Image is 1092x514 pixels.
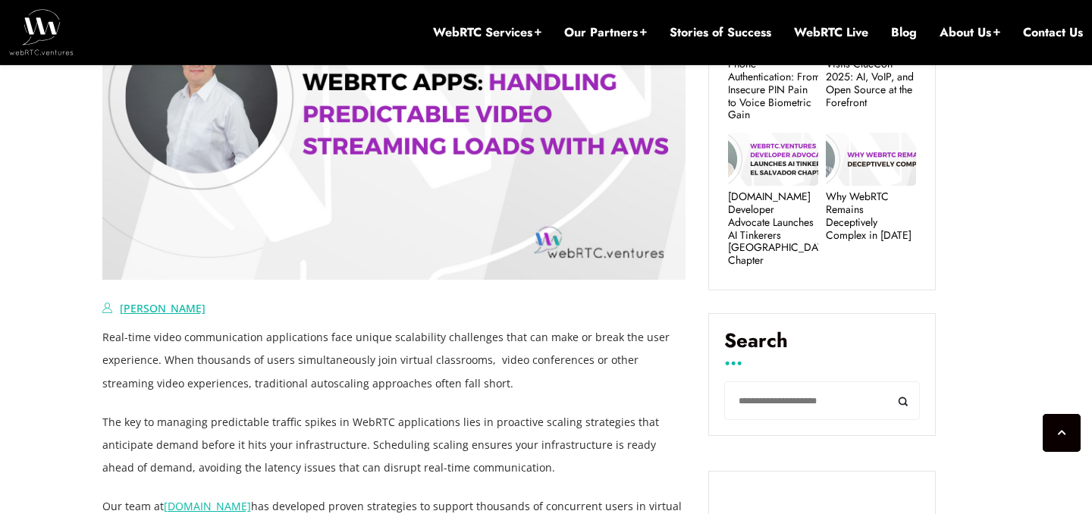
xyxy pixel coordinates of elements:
[102,326,686,394] p: Real-time video communication applications face unique scalability challenges that can make or br...
[886,381,920,420] button: Search
[724,329,920,364] label: Search
[433,24,541,41] a: WebRTC Services
[826,45,916,108] a: [DOMAIN_NAME] Visits ClueCon 2025: AI, VoIP, and Open Source at the Forefront
[891,24,917,41] a: Blog
[728,45,818,121] a: The AI Evolution of Phone Authentication: From Insecure PIN Pain to Voice Biometric Gain
[826,190,916,241] a: Why WebRTC Remains Deceptively Complex in [DATE]
[9,9,74,55] img: WebRTC.ventures
[102,411,686,479] p: The key to managing predictable traffic spikes in WebRTC applications lies in proactive scaling s...
[728,190,818,267] a: [DOMAIN_NAME] Developer Advocate Launches AI Tinkerers [GEOGRAPHIC_DATA] Chapter
[120,301,206,315] a: [PERSON_NAME]
[794,24,868,41] a: WebRTC Live
[940,24,1000,41] a: About Us
[1023,24,1083,41] a: Contact Us
[564,24,647,41] a: Our Partners
[670,24,771,41] a: Stories of Success
[164,499,251,513] a: [DOMAIN_NAME]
